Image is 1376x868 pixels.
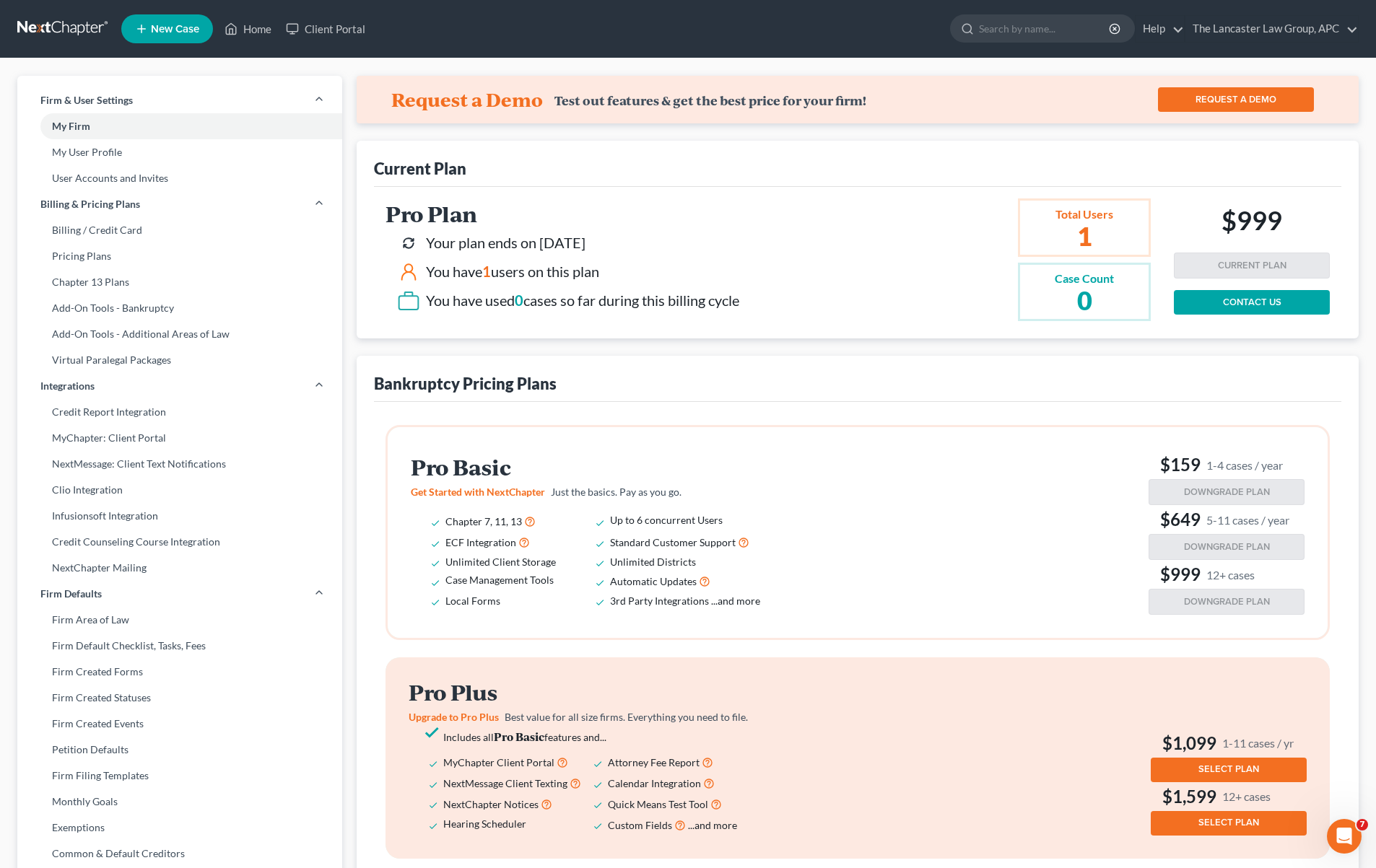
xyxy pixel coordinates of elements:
h3: $1,099 [1151,732,1307,755]
span: DOWNGRADE PLAN [1184,486,1270,498]
span: 1 [482,263,491,280]
strong: Pro Basic [494,729,544,744]
a: Monthly Goals [17,789,342,815]
span: Just the basics. Pay as you go. [551,486,682,498]
small: 1-11 cases / yr [1222,735,1294,750]
button: CURRENT PLAN [1174,253,1330,279]
div: Bankruptcy Pricing Plans [374,373,557,394]
span: NextMessage Client Texting [443,777,567,789]
span: Quick Means Test Tool [608,798,708,810]
span: Includes all features and... [443,731,606,743]
div: You have used cases so far during this billing cycle [426,290,739,311]
span: Firm & User Settings [40,93,133,108]
span: New Case [151,24,199,35]
a: My User Profile [17,139,342,165]
span: Case Management Tools [445,574,554,586]
a: Chapter 13 Plans [17,269,342,295]
span: MyChapter Client Portal [443,756,554,768]
h2: Pro Plan [386,202,739,226]
h4: Request a Demo [391,88,543,111]
a: Credit Counseling Course Integration [17,529,342,555]
span: NextChapter Notices [443,798,539,810]
div: Current Plan [374,158,466,179]
span: Automatic Updates [610,575,697,587]
a: Infusionsoft Integration [17,503,342,529]
button: SELECT PLAN [1151,811,1307,836]
h3: $649 [1149,508,1305,531]
button: DOWNGRADE PLAN [1149,534,1305,560]
span: Chapter 7, 11, 13 [445,515,522,527]
span: DOWNGRADE PLAN [1184,596,1270,608]
span: 7 [1357,819,1368,830]
span: SELECT PLAN [1198,763,1259,775]
h3: $159 [1149,453,1305,476]
a: Pricing Plans [17,243,342,269]
a: Add-On Tools - Additional Areas of Law [17,321,342,347]
a: Billing / Credit Card [17,217,342,243]
small: 12+ cases [1206,567,1255,582]
span: SELECT PLAN [1198,817,1259,828]
small: 5-11 cases / year [1206,512,1289,527]
a: Firm Filing Templates [17,763,342,789]
span: Integrations [40,379,95,393]
span: 0 [515,291,523,309]
a: Firm Created Statuses [17,685,342,711]
a: Firm & User Settings [17,87,342,113]
div: Total Users [1055,206,1114,223]
span: Hearing Scheduler [443,817,526,830]
a: MyChapter: Client Portal [17,425,342,451]
a: User Accounts and Invites [17,165,342,191]
div: Your plan ends on [DATE] [426,232,585,253]
a: Firm Area of Law [17,607,342,633]
span: Firm Defaults [40,587,102,601]
span: Upgrade to Pro Plus [409,711,499,723]
span: DOWNGRADE PLAN [1184,541,1270,553]
a: Billing & Pricing Plans [17,191,342,217]
a: Petition Defaults [17,737,342,763]
a: Integrations [17,373,342,399]
span: Calendar Integration [608,777,701,789]
a: Exemptions [17,815,342,841]
a: REQUEST A DEMO [1158,87,1314,112]
a: Credit Report Integration [17,399,342,425]
h3: $999 [1149,563,1305,586]
a: Common & Default Creditors [17,841,342,867]
span: Billing & Pricing Plans [40,197,140,211]
h2: Pro Plus [409,680,778,704]
button: SELECT PLAN [1151,758,1307,782]
a: CONTACT US [1174,290,1330,315]
span: ECF Integration [445,536,516,548]
a: Firm Defaults [17,581,342,607]
button: DOWNGRADE PLAN [1149,589,1305,615]
a: Firm Created Forms [17,659,342,685]
a: Client Portal [279,16,373,42]
h2: 0 [1055,287,1114,313]
a: Firm Default Checklist, Tasks, Fees [17,633,342,659]
span: Unlimited Districts [610,556,696,568]
a: Clio Integration [17,477,342,503]
h2: $999 [1222,205,1282,241]
a: NextMessage: Client Text Notifications [17,451,342,477]
h2: 1 [1055,223,1114,249]
button: DOWNGRADE PLAN [1149,479,1305,505]
a: My Firm [17,113,342,139]
span: ...and more [688,819,737,831]
span: 3rd Party Integrations [610,595,709,607]
span: Standard Customer Support [610,536,736,548]
small: 12+ cases [1222,789,1271,804]
span: Custom Fields [608,819,672,831]
span: Attorney Fee Report [608,756,700,768]
h3: $1,599 [1151,785,1307,808]
a: Add-On Tools - Bankruptcy [17,295,342,321]
a: Help [1136,16,1184,42]
a: Virtual Paralegal Packages [17,347,342,373]
span: Get Started with NextChapter [411,486,545,498]
small: 1-4 cases / year [1206,457,1283,473]
input: Search by name... [979,15,1111,42]
div: Test out features & get the best price for your firm! [554,93,866,108]
a: Home [217,16,279,42]
div: Case Count [1055,271,1114,287]
a: NextChapter Mailing [17,555,342,581]
span: Local Forms [445,595,500,607]
span: Best value for all size firms. Everything you need to file. [505,711,748,723]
